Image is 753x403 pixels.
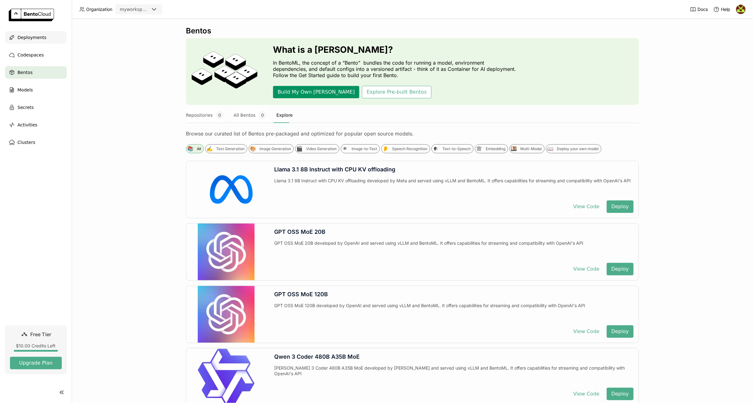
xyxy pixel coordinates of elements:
[10,357,62,369] button: Upgrade Plan
[607,263,634,275] button: Deploy
[511,145,517,152] div: 🍱
[547,145,554,152] div: 📖
[546,144,601,153] div: 📖Deploy your own model
[274,353,634,360] div: Qwen 3 Coder 480B A35B MoE
[341,144,380,153] div: 👁Image-to-Text
[198,286,255,343] img: GPT OSS MoE 120B
[273,45,519,55] h3: What is a [PERSON_NAME]?
[362,86,431,98] button: Explore Pre-built Bentos
[9,9,54,21] img: logo
[198,224,255,280] img: GPT OSS MoE 20B
[274,365,634,383] div: [PERSON_NAME] 3 Coder 480B A35B MoE developed by [PERSON_NAME] and served using vLLM and BentoML....
[17,51,44,59] span: Codespaces
[274,178,634,195] div: Llama 3.1 8B Instruct with CPU KV offloading developed by Meta and served using vLLM and BentoML....
[607,388,634,400] button: Deploy
[697,7,708,12] span: Docs
[191,51,258,92] img: cover onboarding
[197,146,201,151] div: All
[476,145,483,152] div: 🕸
[5,136,67,149] a: Clusters
[31,331,51,337] span: Free Tier
[569,325,604,338] button: View Code
[273,60,519,78] p: In BentoML, the concept of a “Bento” bundles the code for running a model, environment dependenci...
[713,6,730,12] div: Help
[120,6,149,12] div: myworkspace7
[273,86,359,98] button: Build My Own [PERSON_NAME]
[607,200,634,213] button: Deploy
[381,144,430,153] div: 👂Speech Recognition
[186,130,639,137] div: Browse our curated list of Bentos pre-packaged and optimized for popular open source models.
[295,144,339,153] div: 🎬Video Generation
[274,229,634,235] div: GPT OSS MoE 20B
[216,111,224,119] span: 0
[486,146,505,151] div: Embedding
[431,144,474,153] div: 🗣Text-to-Speech
[274,303,634,320] div: GPT OSS MoE 120B developed by OpenAI and served using vLLM and BentoML. It offers capabilities fo...
[86,7,112,12] span: Organization
[5,119,67,131] a: Activities
[442,146,471,151] div: Text-to-Speech
[260,146,291,151] div: Image Generation
[274,291,634,298] div: GPT OSS MoE 120B
[5,101,67,114] a: Secrets
[186,144,204,153] div: 📚All
[509,144,545,153] div: 🍱Multi-Modal
[216,146,245,151] div: Text Generation
[186,107,224,123] button: Repositories
[274,240,634,258] div: GPT OSS MoE 20B developed by OpenAI and served using vLLM and BentoML. It offers capabilities for...
[296,145,303,152] div: 🎬
[475,144,508,153] div: 🕸Embedding
[234,107,266,123] button: All Bentos
[306,146,337,151] div: Video Generation
[17,69,32,76] span: Bentos
[274,166,634,173] div: Llama 3.1 8B Instruct with CPU KV offloading
[5,31,67,44] a: Deployments
[736,5,746,14] img: Pawel Kotowski
[607,325,634,338] button: Deploy
[342,145,348,152] div: 👁
[690,6,708,12] a: Docs
[276,107,293,123] button: Explore
[5,84,67,96] a: Models
[17,34,46,41] span: Deployments
[433,145,439,152] div: 🗣
[10,343,62,349] div: $10.00 Credits Left
[186,26,639,36] div: Bentos
[250,145,256,152] div: 🎨
[17,104,34,111] span: Secrets
[17,86,33,94] span: Models
[198,161,255,218] img: Llama 3.1 8B Instruct with CPU KV offloading
[569,263,604,275] button: View Code
[249,144,294,153] div: 🎨Image Generation
[5,49,67,61] a: Codespaces
[259,111,266,119] span: 0
[392,146,427,151] div: Speech Recognition
[17,139,35,146] span: Clusters
[205,144,247,153] div: ✍️Text Generation
[569,200,604,213] button: View Code
[721,7,730,12] span: Help
[520,146,542,151] div: Multi-Modal
[206,145,213,152] div: ✍️
[187,145,194,152] div: 📚
[352,146,377,151] div: Image-to-Text
[5,326,67,374] a: Free Tier$10.00 Credits LeftUpgrade Plan
[557,146,599,151] div: Deploy your own model
[17,121,37,129] span: Activities
[569,388,604,400] button: View Code
[5,66,67,79] a: Bentos
[382,145,389,152] div: 👂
